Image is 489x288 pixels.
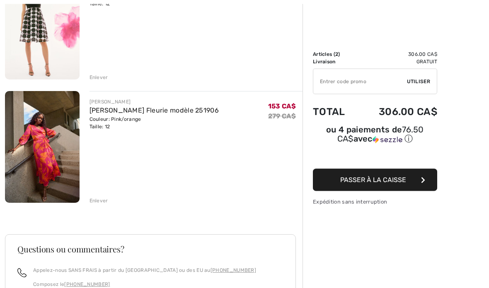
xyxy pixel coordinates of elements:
td: Articles ( ) [313,50,357,58]
a: [PHONE_NUMBER] [64,282,110,288]
td: Gratuit [357,58,437,65]
div: [PERSON_NAME] [90,98,219,106]
div: Enlever [90,74,108,82]
div: ou 4 paiements de avec [313,126,437,144]
p: Appelez-nous SANS FRAIS à partir du [GEOGRAPHIC_DATA] ou des EU au [33,267,256,274]
img: Sezzle [373,136,402,144]
div: ou 4 paiements de76.50 CA$avecSezzle Cliquez pour en savoir plus sur Sezzle [313,126,437,147]
td: Livraison [313,58,357,65]
button: Passer à la caisse [313,169,437,191]
td: 306.00 CA$ [357,98,437,126]
span: 2 [335,51,338,57]
div: Couleur: Pink/orange Taille: 12 [90,116,219,131]
s: 279 CA$ [268,113,296,120]
a: [PERSON_NAME] Fleurie modèle 251906 [90,107,219,115]
td: 306.00 CA$ [357,50,437,58]
td: Total [313,98,357,126]
div: Enlever [90,197,108,205]
a: [PHONE_NUMBER] [211,268,256,274]
input: Code promo [313,69,407,94]
span: Passer à la caisse [340,176,406,184]
h3: Questions ou commentaires? [17,245,283,254]
span: Utiliser [407,78,430,85]
img: call [17,269,27,278]
img: Robe Portefeuille Fleurie modèle 251906 [5,91,80,203]
div: Expédition sans interruption [313,198,437,206]
span: 76.50 CA$ [337,125,424,144]
iframe: PayPal-paypal [313,147,437,166]
span: 153 CA$ [268,103,296,110]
